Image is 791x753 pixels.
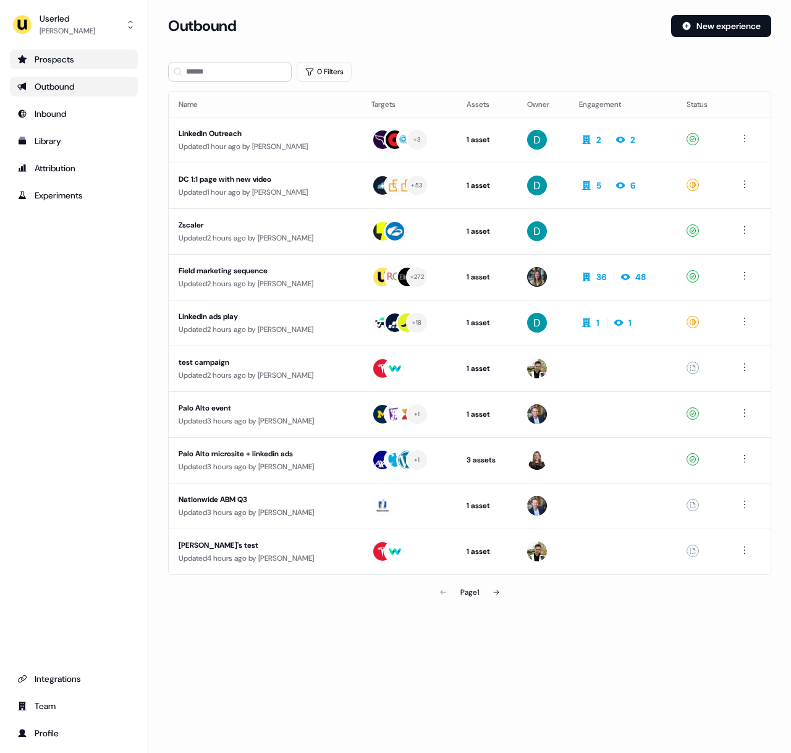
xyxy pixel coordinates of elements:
div: Prospects [17,53,130,66]
div: Updated 2 hours ago by [PERSON_NAME] [179,369,352,381]
div: 1 asset [467,271,507,283]
div: LinkedIn Outreach [179,127,352,140]
img: Zsolt [527,359,547,378]
div: 2 [596,134,601,146]
div: 1 [628,317,632,329]
div: Palo Alto event [179,402,352,414]
img: David [527,130,547,150]
div: 2 [630,134,635,146]
div: + 1 [414,454,420,466]
div: + 1 [414,409,420,420]
div: 1 asset [467,545,507,558]
div: 48 [635,271,646,283]
div: 6 [630,179,635,192]
button: 0 Filters [297,62,352,82]
img: Charlotte [527,267,547,287]
th: Status [677,92,727,117]
button: Userled[PERSON_NAME] [10,10,138,40]
div: 1 asset [467,134,507,146]
th: Assets [457,92,517,117]
a: Go to team [10,696,138,716]
img: David [527,313,547,333]
div: + 3 [413,134,421,145]
div: 3 assets [467,454,507,466]
a: Go to outbound experience [10,77,138,96]
div: Zscaler [179,219,352,231]
div: Updated 1 hour ago by [PERSON_NAME] [179,140,352,153]
div: 5 [596,179,601,192]
div: 1 [596,317,599,329]
div: Updated 4 hours ago by [PERSON_NAME] [179,552,352,564]
div: + 53 [411,180,423,191]
img: Zsolt [527,542,547,561]
div: DC 1:1 page with new video [179,173,352,185]
div: Library [17,135,130,147]
div: 1 asset [467,225,507,237]
a: Go to prospects [10,49,138,69]
th: Name [169,92,362,117]
div: Updated 2 hours ago by [PERSON_NAME] [179,323,352,336]
a: Go to experiments [10,185,138,205]
button: New experience [671,15,771,37]
div: [PERSON_NAME]'s test [179,539,352,551]
div: LinkedIn ads play [179,310,352,323]
th: Targets [362,92,457,117]
div: Outbound [17,80,130,93]
div: [PERSON_NAME] [40,25,95,37]
div: Team [17,700,130,712]
div: Updated 2 hours ago by [PERSON_NAME] [179,278,352,290]
div: Integrations [17,673,130,685]
div: Attribution [17,162,130,174]
div: Updated 3 hours ago by [PERSON_NAME] [179,506,352,519]
img: Geneviève [527,450,547,470]
div: Profile [17,727,130,739]
div: Updated 3 hours ago by [PERSON_NAME] [179,415,352,427]
div: + 272 [410,271,424,283]
a: Go to templates [10,131,138,151]
div: Experiments [17,189,130,202]
div: 1 asset [467,179,507,192]
th: Owner [517,92,569,117]
img: Yann [527,404,547,424]
img: David [527,176,547,195]
div: 1 asset [467,500,507,512]
div: Nationwide ABM Q3 [179,493,352,506]
div: 1 asset [467,408,507,420]
div: test campaign [179,356,352,368]
div: Page 1 [460,586,479,598]
div: 36 [596,271,606,283]
a: Go to profile [10,723,138,743]
div: Updated 1 hour ago by [PERSON_NAME] [179,186,352,198]
th: Engagement [569,92,677,117]
img: Yann [527,496,547,516]
div: Updated 2 hours ago by [PERSON_NAME] [179,232,352,244]
h3: Outbound [168,17,236,35]
div: Userled [40,12,95,25]
div: Palo Alto microsite + linkedin ads [179,448,352,460]
div: + 18 [412,317,422,328]
div: 1 asset [467,317,507,329]
div: Field marketing sequence [179,265,352,277]
a: Go to Inbound [10,104,138,124]
div: 1 asset [467,362,507,375]
img: David [527,221,547,241]
a: Go to integrations [10,669,138,689]
a: Go to attribution [10,158,138,178]
div: Inbound [17,108,130,120]
div: Updated 3 hours ago by [PERSON_NAME] [179,461,352,473]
